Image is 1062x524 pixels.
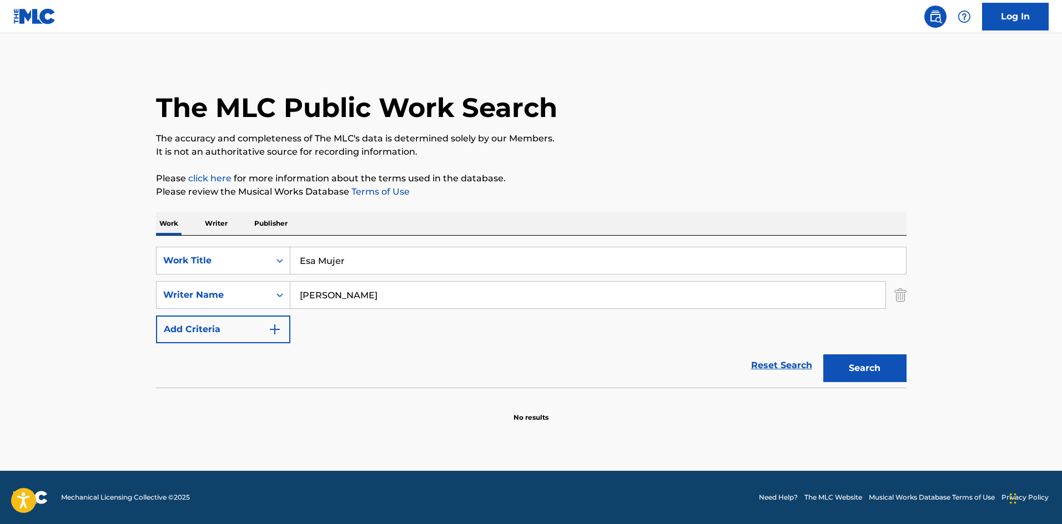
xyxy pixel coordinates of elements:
a: The MLC Website [804,492,862,502]
img: help [958,10,971,23]
img: Delete Criterion [894,281,907,309]
img: search [929,10,942,23]
a: Privacy Policy [1001,492,1049,502]
p: The accuracy and completeness of The MLC's data is determined solely by our Members. [156,132,907,145]
p: Please review the Musical Works Database [156,185,907,199]
a: Terms of Use [349,186,410,197]
div: Help [953,6,975,28]
a: Public Search [924,6,947,28]
p: Work [156,212,182,235]
a: Need Help? [759,492,798,502]
p: It is not an authoritative source for recording information. [156,145,907,159]
button: Add Criteria [156,316,290,343]
button: Search [823,354,907,382]
p: No results [514,399,548,423]
p: Writer [202,212,231,235]
div: Writer Name [163,288,263,302]
img: MLC Logo [13,8,56,24]
div: Drag [1010,482,1016,515]
p: Please for more information about the terms used in the database. [156,172,907,185]
span: Mechanical Licensing Collective © 2025 [61,492,190,502]
a: Log In [982,3,1049,30]
a: click here [188,173,231,184]
a: Musical Works Database Terms of Use [869,492,995,502]
img: logo [13,491,48,504]
h1: The MLC Public Work Search [156,91,557,124]
iframe: Chat Widget [1006,471,1062,524]
p: Publisher [251,212,291,235]
div: Work Title [163,254,263,267]
a: Reset Search [746,353,818,378]
form: Search Form [156,247,907,388]
img: 9d2ae6d4665cec9f34b9.svg [268,323,281,336]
